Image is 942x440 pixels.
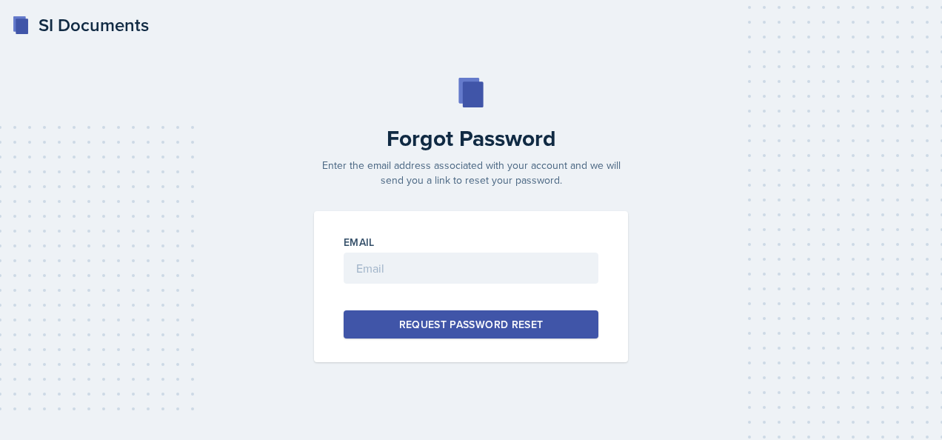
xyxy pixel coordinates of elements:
[305,125,637,152] h2: Forgot Password
[344,253,598,284] input: Email
[399,317,544,332] div: Request Password Reset
[344,310,598,339] button: Request Password Reset
[344,235,375,250] label: Email
[12,12,149,39] a: SI Documents
[305,158,637,187] p: Enter the email address associated with your account and we will send you a link to reset your pa...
